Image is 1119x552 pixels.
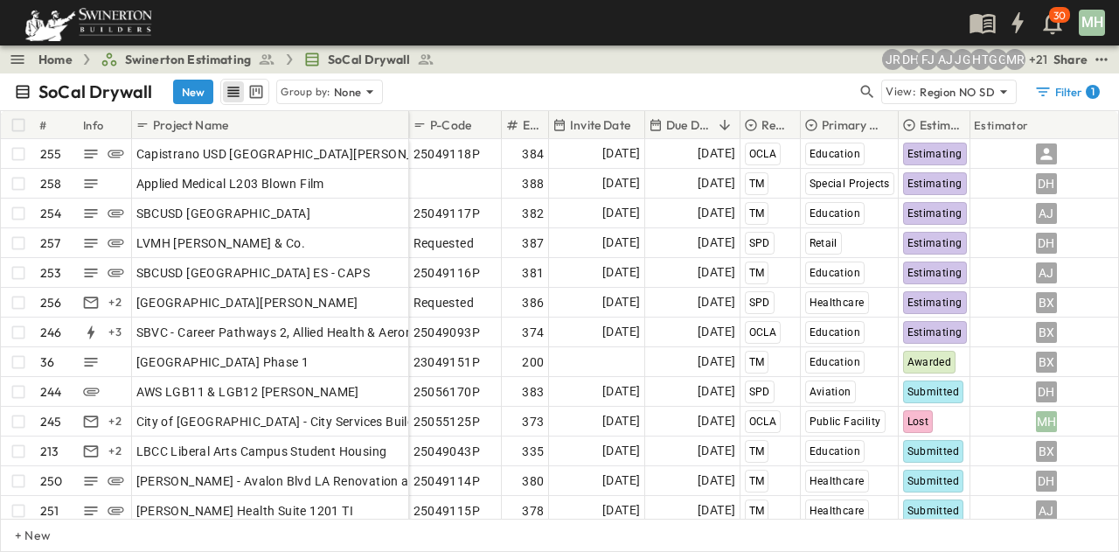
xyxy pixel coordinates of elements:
div: Estimator [974,101,1029,150]
span: [GEOGRAPHIC_DATA][PERSON_NAME] [136,294,358,311]
p: 257 [40,234,61,252]
span: [DATE] [602,471,640,491]
span: Special Projects [810,178,890,190]
span: Education [810,326,861,339]
p: Project Name [153,116,228,134]
span: 388 [522,175,544,192]
span: [PERSON_NAME] - Avalon Blvd LA Renovation and Addition [136,472,476,490]
span: Estimating [907,237,963,249]
span: [DATE] [698,441,735,461]
p: View: [886,82,916,101]
span: [GEOGRAPHIC_DATA] Phase 1 [136,353,309,371]
span: Requested [414,294,475,311]
span: TM [749,445,765,458]
div: Info [80,111,132,139]
span: Education [810,207,861,220]
div: BX [1036,292,1057,313]
span: Estimating [907,207,963,220]
span: OCLA [749,416,777,428]
span: 25056170P [414,383,481,401]
p: 36 [40,353,54,371]
p: 254 [40,205,62,222]
span: SPD [749,237,770,249]
div: + 2 [105,411,126,432]
div: Francisco J. Sanchez (frsanchez@swinerton.com) [917,49,938,70]
span: 384 [522,145,544,163]
span: 25049043P [414,443,481,460]
a: Home [38,51,73,68]
button: Sort [715,115,734,135]
span: [DATE] [602,411,640,431]
span: Healthcare [810,505,865,517]
span: TM [749,475,765,487]
span: Healthcare [810,475,865,487]
div: BX [1036,322,1057,343]
span: TM [749,207,765,220]
span: Public Facility [810,416,881,428]
span: [DATE] [698,292,735,312]
p: 213 [40,443,59,460]
span: Estimating [907,148,963,160]
span: [DATE] [698,173,735,193]
p: 244 [40,383,62,401]
a: SoCal Drywall [303,51,434,68]
span: 387 [522,234,544,252]
p: 255 [40,145,62,163]
span: [DATE] [698,500,735,521]
button: MH [1077,8,1107,38]
nav: breadcrumbs [38,51,445,68]
span: Submitted [907,505,960,517]
div: Share [1053,51,1088,68]
span: Submitted [907,475,960,487]
p: None [334,83,362,101]
p: + New [15,527,25,544]
span: [DATE] [602,292,640,312]
button: New [173,80,213,104]
div: MH [1079,10,1105,36]
div: # [39,101,46,150]
span: SBCUSD [GEOGRAPHIC_DATA] ES - CAPS [136,264,371,282]
span: 25049093P [414,324,481,341]
span: [DATE] [602,233,640,253]
span: 382 [522,205,544,222]
span: Applied Medical L203 Blown Film [136,175,324,192]
span: Swinerton Estimating [125,51,251,68]
span: TM [749,178,765,190]
span: Awarded [907,356,952,368]
span: [DATE] [698,322,735,342]
div: Joshua Russell (joshua.russell@swinerton.com) [882,49,903,70]
div: Anthony Jimenez (anthony.jimenez@swinerton.com) [935,49,956,70]
span: Estimating [907,326,963,339]
div: MH [1036,411,1057,432]
p: Primary Market [822,116,889,134]
div: AJ [1036,500,1057,521]
p: 250 [40,472,63,490]
button: row view [223,81,244,102]
p: Estimate Number [523,116,539,134]
span: [DATE] [602,322,640,342]
span: [DATE] [602,173,640,193]
span: [DATE] [698,411,735,431]
div: DH [1036,173,1057,194]
p: Due Date [666,116,712,134]
span: Submitted [907,386,960,398]
span: AWS LGB11 & LGB12 [PERSON_NAME] [136,383,359,401]
div: AJ [1036,262,1057,283]
span: Retail [810,237,838,249]
p: P-Code [430,116,471,134]
span: [DATE] [698,233,735,253]
span: OCLA [749,148,777,160]
span: Estimating [907,267,963,279]
span: OCLA [749,326,777,339]
h6: 1 [1091,85,1095,99]
span: 23049151P [414,353,481,371]
span: LVMH [PERSON_NAME] & Co. [136,234,306,252]
span: Education [810,148,861,160]
span: [DATE] [698,203,735,223]
p: 251 [40,502,59,520]
span: [DATE] [602,203,640,223]
div: AJ [1036,203,1057,224]
span: [DATE] [602,441,640,461]
div: Info [83,101,104,150]
span: Capistrano USD [GEOGRAPHIC_DATA][PERSON_NAME] [136,145,452,163]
